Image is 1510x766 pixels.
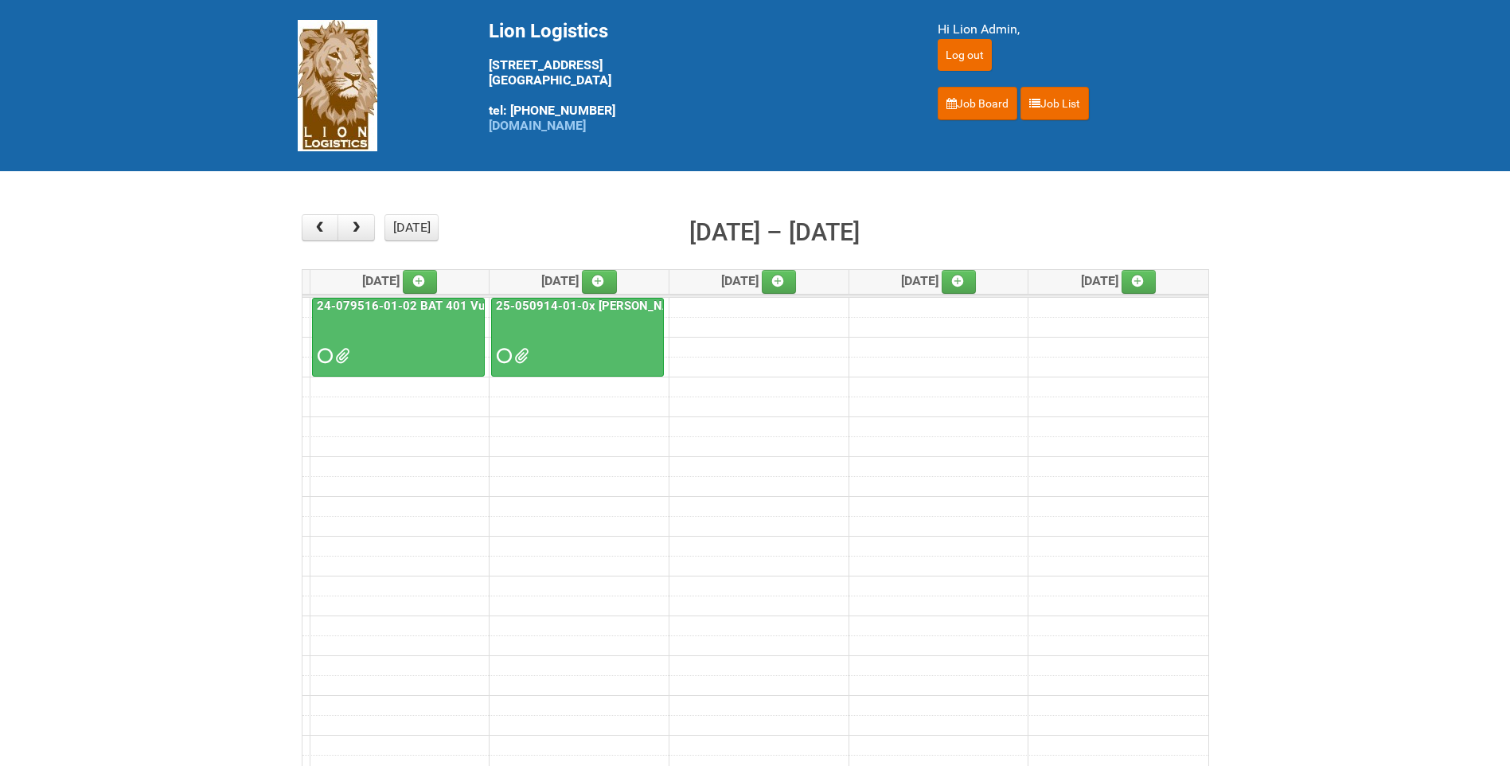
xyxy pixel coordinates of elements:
a: Job List [1020,87,1089,120]
span: 24-079516-01-02 MDN.xlsx 24-079516-01-02 JNF.DOC [335,350,346,362]
div: [STREET_ADDRESS] [GEOGRAPHIC_DATA] tel: [PHONE_NUMBER] [489,20,898,133]
a: Add an event [1122,270,1157,294]
span: [DATE] [362,273,438,288]
span: Requested [497,350,508,362]
span: [DATE] [1081,273,1157,288]
span: MDN (2) 25-050914-01.xlsx MDN 25-050914-01.xlsx [514,350,525,362]
a: 25-050914-01-0x [PERSON_NAME] C&U [491,298,664,377]
a: 24-079516-01-02 BAT 401 Vuse Box RCT [314,299,551,313]
img: Lion Logistics [298,20,377,151]
a: Add an event [762,270,797,294]
a: Job Board [938,87,1017,120]
span: [DATE] [901,273,977,288]
span: [DATE] [541,273,617,288]
a: 25-050914-01-0x [PERSON_NAME] C&U [493,299,720,313]
a: Add an event [582,270,617,294]
a: Add an event [942,270,977,294]
a: 24-079516-01-02 BAT 401 Vuse Box RCT [312,298,485,377]
button: [DATE] [384,214,439,241]
span: [DATE] [721,273,797,288]
span: Requested [318,350,329,362]
a: Add an event [403,270,438,294]
a: [DOMAIN_NAME] [489,118,586,133]
h2: [DATE] – [DATE] [689,214,860,251]
span: Lion Logistics [489,20,608,42]
input: Log out [938,39,992,71]
div: Hi Lion Admin, [938,20,1213,39]
a: Lion Logistics [298,77,377,92]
